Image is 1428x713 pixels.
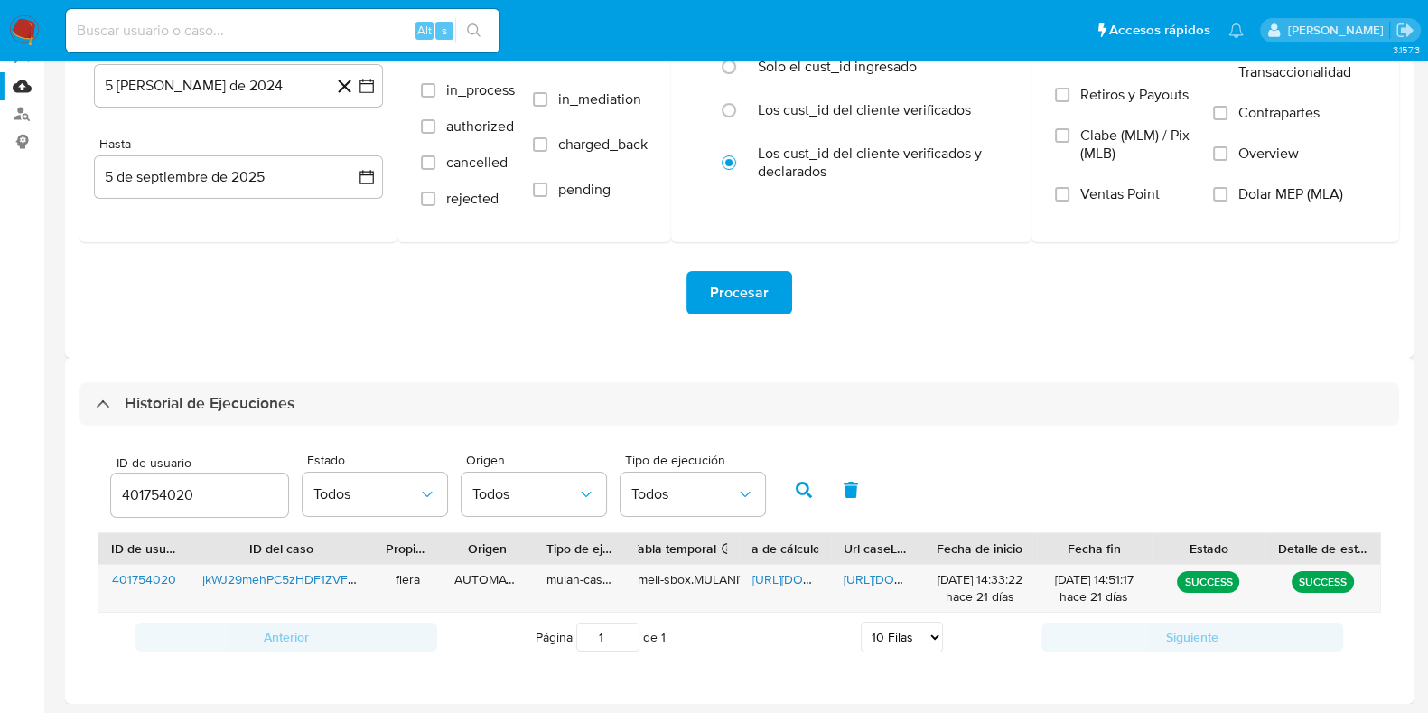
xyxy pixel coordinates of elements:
[442,22,447,39] span: s
[455,18,492,43] button: search-icon
[1395,21,1414,40] a: Salir
[1228,23,1244,38] a: Notificaciones
[417,22,432,39] span: Alt
[1287,22,1389,39] p: florencia.lera@mercadolibre.com
[66,19,499,42] input: Buscar usuario o caso...
[1109,21,1210,40] span: Accesos rápidos
[1392,42,1419,57] span: 3.157.3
